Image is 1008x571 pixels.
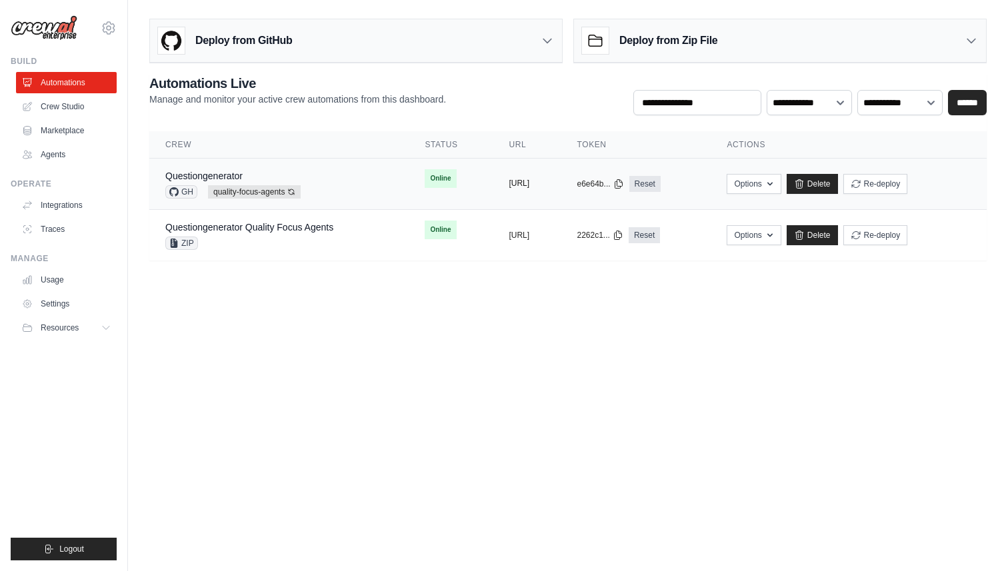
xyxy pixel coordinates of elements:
[41,322,79,333] span: Resources
[11,179,117,189] div: Operate
[843,225,908,245] button: Re-deploy
[787,174,838,194] a: Delete
[11,538,117,560] button: Logout
[59,544,84,554] span: Logout
[158,27,185,54] img: GitHub Logo
[16,120,117,141] a: Marketplace
[577,230,623,241] button: 2262c1...
[577,179,624,189] button: e6e64b...
[16,269,117,290] a: Usage
[165,171,243,181] a: Questiongenerator
[16,219,117,240] a: Traces
[11,15,77,41] img: Logo
[843,174,908,194] button: Re-deploy
[165,237,198,250] span: ZIP
[787,225,838,245] a: Delete
[16,293,117,314] a: Settings
[727,225,781,245] button: Options
[195,33,292,49] h3: Deploy from GitHub
[11,56,117,67] div: Build
[727,174,781,194] button: Options
[629,176,661,192] a: Reset
[16,72,117,93] a: Automations
[16,195,117,216] a: Integrations
[16,317,117,338] button: Resources
[425,169,456,188] span: Online
[493,131,561,159] th: URL
[425,221,456,239] span: Online
[165,185,197,199] span: GH
[16,144,117,165] a: Agents
[16,96,117,117] a: Crew Studio
[561,131,711,159] th: Token
[165,222,333,233] a: Questiongenerator Quality Focus Agents
[149,131,409,159] th: Crew
[711,131,987,159] th: Actions
[11,253,117,264] div: Manage
[208,185,301,199] span: quality-focus-agents
[619,33,717,49] h3: Deploy from Zip File
[149,93,446,106] p: Manage and monitor your active crew automations from this dashboard.
[409,131,493,159] th: Status
[149,74,446,93] h2: Automations Live
[629,227,660,243] a: Reset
